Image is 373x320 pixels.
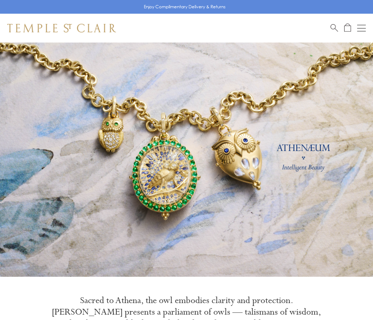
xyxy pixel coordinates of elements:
button: Open navigation [357,24,366,32]
p: Enjoy Complimentary Delivery & Returns [144,3,226,10]
a: Search [330,23,338,32]
img: Temple St. Clair [7,24,116,32]
a: Open Shopping Bag [344,23,351,32]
